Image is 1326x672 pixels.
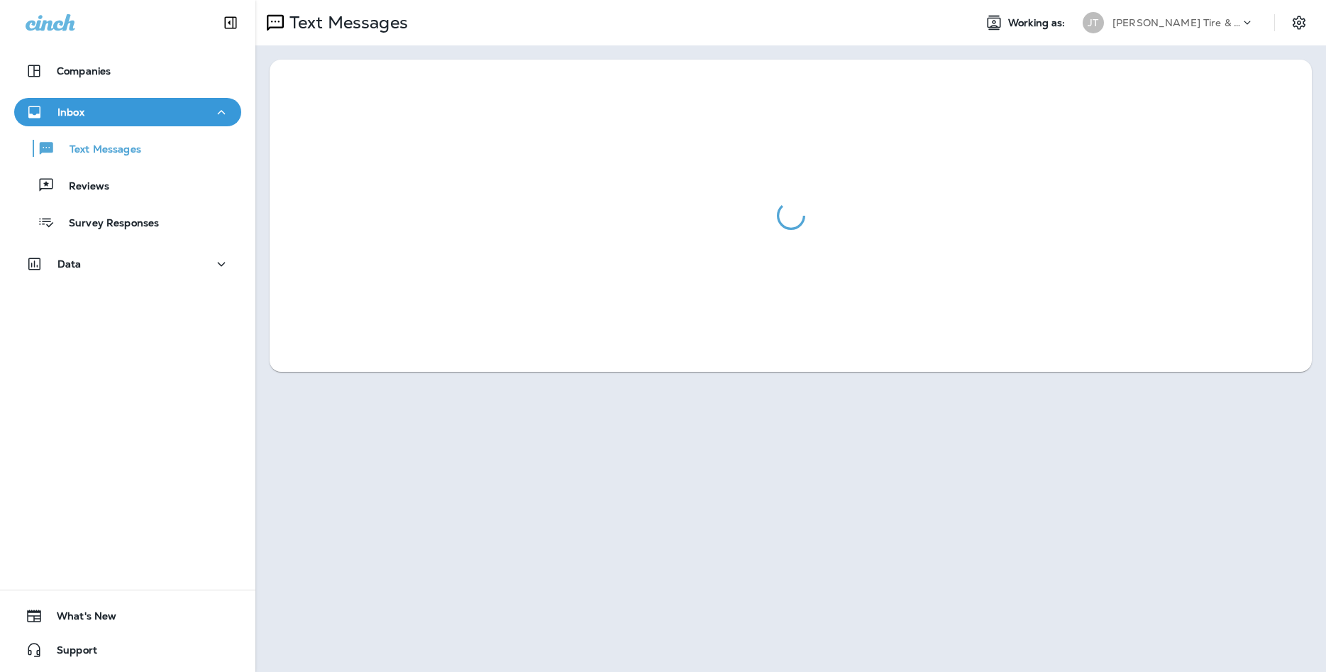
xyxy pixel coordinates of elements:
p: Inbox [57,106,84,118]
span: What's New [43,610,116,627]
button: Text Messages [14,133,241,163]
button: Settings [1286,10,1312,35]
p: Text Messages [284,12,408,33]
p: Reviews [55,180,109,194]
p: Text Messages [55,143,141,157]
button: Reviews [14,170,241,200]
button: Data [14,250,241,278]
p: Survey Responses [55,217,159,231]
button: Support [14,636,241,664]
div: JT [1083,12,1104,33]
button: What's New [14,602,241,630]
button: Companies [14,57,241,85]
p: Companies [57,65,111,77]
p: Data [57,258,82,270]
button: Collapse Sidebar [211,9,250,37]
p: [PERSON_NAME] Tire & Auto [1112,17,1240,28]
span: Working as: [1008,17,1068,29]
button: Inbox [14,98,241,126]
button: Survey Responses [14,207,241,237]
span: Support [43,644,97,661]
